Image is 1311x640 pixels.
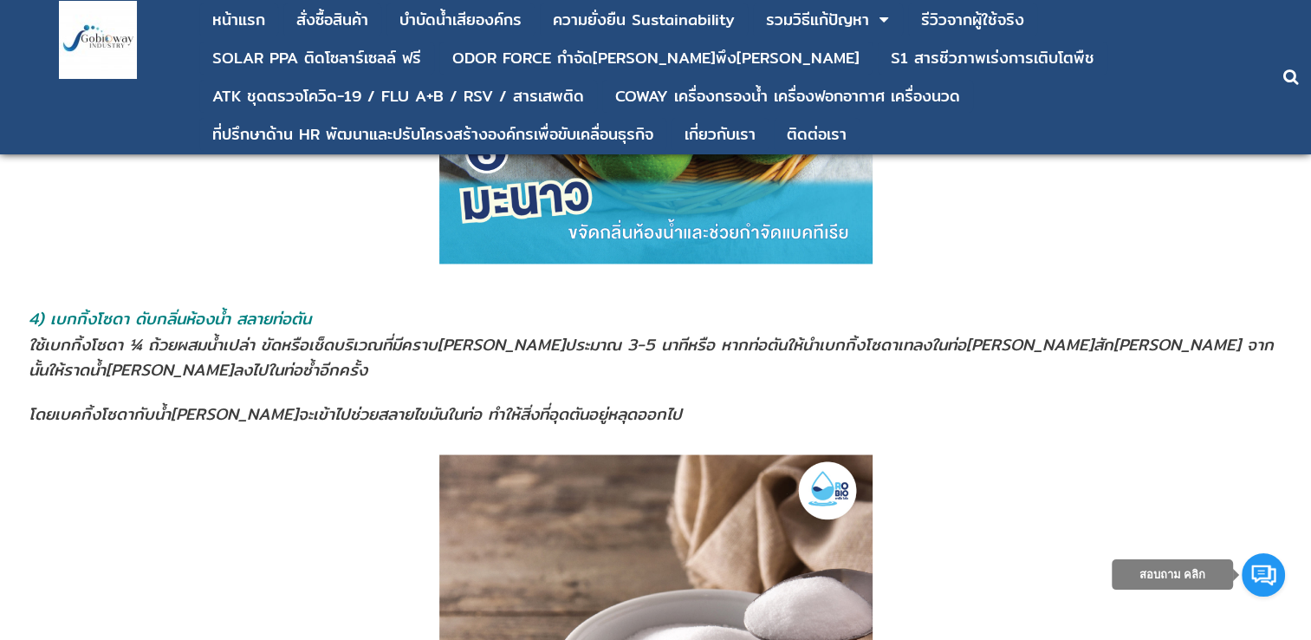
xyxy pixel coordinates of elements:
a: รีวิวจากผู้ใช้จริง [921,3,1024,36]
img: large-1644130236041.jpg [59,1,137,79]
div: ติดต่อเรา [787,127,847,142]
span: หรือ หากท่อตันให้นำเบกกิ้งโซดาเทลงในท่อ[PERSON_NAME]สัก[PERSON_NAME] จากนั้นให้ราดน้ำ[PERSON_NAME... [29,331,1274,382]
span: สอบถาม คลิก [1139,568,1206,581]
div: COWAY เครื่องกรองน้ำ เครื่องฟอกอากาศ เครื่องนวด [615,88,960,104]
a: ติดต่อเรา [787,118,847,151]
div: เกี่ยวกับเรา [685,127,756,142]
a: เกี่ยวกับเรา [685,118,756,151]
div: สั่งซื้อสินค้า [296,12,368,28]
a: S1 สารชีวภาพเร่งการเติบโตพืช [891,42,1094,75]
span: โดยเบคกิ้งโซดากับน้ำ[PERSON_NAME]จะเข้าไปช่วยสลายไขมันในท่อ ทำให้สิ่งที่อุดตันอยู่หลุดออกไป [29,401,682,426]
div: หน้าแรก [212,12,265,28]
div: บําบัดน้ำเสียองค์กร [399,12,522,28]
a: ความยั่งยืน Sustainability [553,3,735,36]
div: SOLAR PPA ติดโซลาร์เซลล์ ฟรี [212,50,421,66]
a: COWAY เครื่องกรองน้ำ เครื่องฟอกอากาศ เครื่องนวด [615,80,960,113]
div: รีวิวจากผู้ใช้จริง [921,12,1024,28]
span: ใช้เบกกิ้งโซดา ¼ ถ้วยผสมน้ำเปล่า ขัดหรือเช็ดบริเวณที่มีคราบ[PERSON_NAME]ประมาณ 3-5 นาที [29,331,687,356]
div: ATK ชุดตรวจโควิด-19 / FLU A+B / RSV / สารเสพติด [212,88,584,104]
div: ที่ปรึกษาด้าน HR พัฒนาและปรับโครงสร้างองค์กรเพื่อขับเคลื่อนธุรกิจ [212,127,653,142]
a: รวมวิธีแก้ปัญหา [766,3,869,36]
div: รวมวิธีแก้ปัญหา [766,12,869,28]
div: ความยั่งยืน Sustainability [553,12,735,28]
a: ATK ชุดตรวจโควิด-19 / FLU A+B / RSV / สารเสพติด [212,80,584,113]
span: 4) เบกกิ้งโซดา ดับกลิ่นห้องน้ำ สลายท่อตัน [29,306,311,331]
a: ODOR FORCE กำจัด[PERSON_NAME]พึง[PERSON_NAME] [452,42,860,75]
div: S1 สารชีวภาพเร่งการเติบโตพืช [891,50,1094,66]
a: หน้าแรก [212,3,265,36]
a: SOLAR PPA ติดโซลาร์เซลล์ ฟรี [212,42,421,75]
a: บําบัดน้ำเสียองค์กร [399,3,522,36]
a: สั่งซื้อสินค้า [296,3,368,36]
div: ODOR FORCE กำจัด[PERSON_NAME]พึง[PERSON_NAME] [452,50,860,66]
a: ที่ปรึกษาด้าน HR พัฒนาและปรับโครงสร้างองค์กรเพื่อขับเคลื่อนธุรกิจ [212,118,653,151]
